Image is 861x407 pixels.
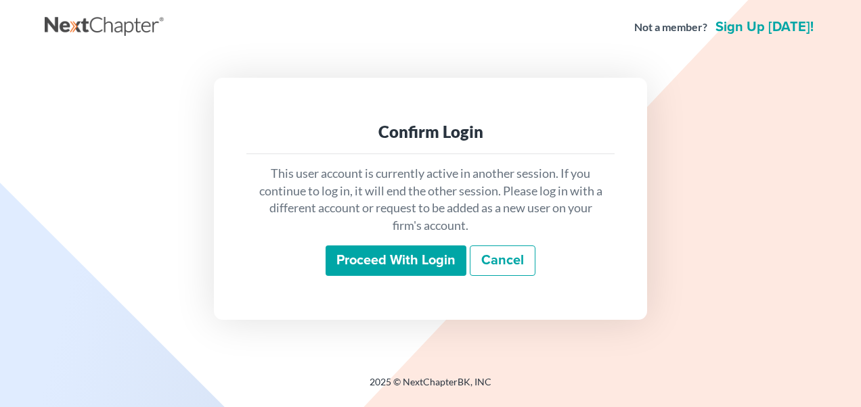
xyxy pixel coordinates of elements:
[45,375,816,400] div: 2025 © NextChapterBK, INC
[326,245,466,277] input: Proceed with login
[634,20,707,35] strong: Not a member?
[257,165,604,235] p: This user account is currently active in another session. If you continue to log in, it will end ...
[470,245,535,277] a: Cancel
[713,20,816,34] a: Sign up [DATE]!
[257,121,604,143] div: Confirm Login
